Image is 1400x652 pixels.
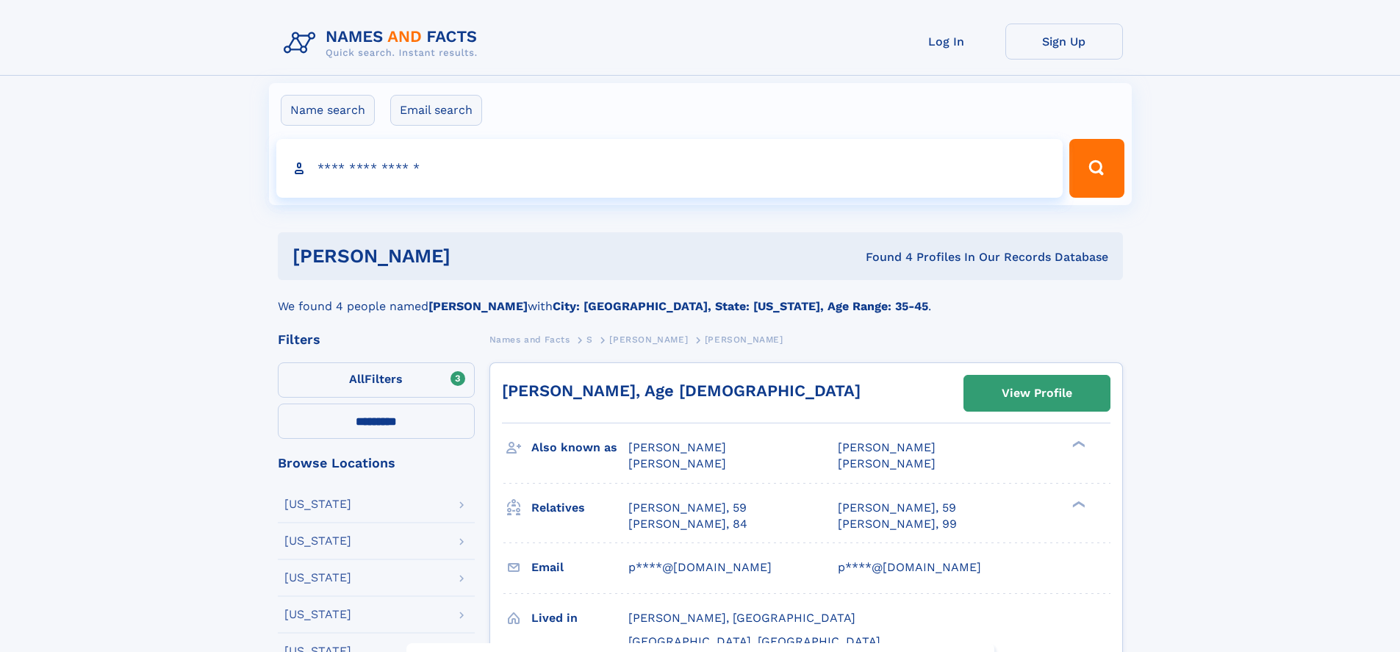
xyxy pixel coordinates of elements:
[278,24,489,63] img: Logo Names and Facts
[628,500,747,516] a: [PERSON_NAME], 59
[531,435,628,460] h3: Also known as
[531,606,628,631] h3: Lived in
[586,334,593,345] span: S
[276,139,1063,198] input: search input
[502,381,861,400] a: [PERSON_NAME], Age [DEMOGRAPHIC_DATA]
[1002,376,1072,410] div: View Profile
[1005,24,1123,60] a: Sign Up
[628,456,726,470] span: [PERSON_NAME]
[278,362,475,398] label: Filters
[531,495,628,520] h3: Relatives
[489,330,570,348] a: Names and Facts
[284,535,351,547] div: [US_STATE]
[553,299,928,313] b: City: [GEOGRAPHIC_DATA], State: [US_STATE], Age Range: 35-45
[281,95,375,126] label: Name search
[658,249,1108,265] div: Found 4 Profiles In Our Records Database
[609,330,688,348] a: [PERSON_NAME]
[1069,139,1124,198] button: Search Button
[705,334,783,345] span: [PERSON_NAME]
[278,280,1123,315] div: We found 4 people named with .
[349,372,365,386] span: All
[531,555,628,580] h3: Email
[390,95,482,126] label: Email search
[838,500,956,516] a: [PERSON_NAME], 59
[284,609,351,620] div: [US_STATE]
[838,516,957,532] a: [PERSON_NAME], 99
[278,333,475,346] div: Filters
[838,456,936,470] span: [PERSON_NAME]
[628,440,726,454] span: [PERSON_NAME]
[628,634,880,648] span: [GEOGRAPHIC_DATA], [GEOGRAPHIC_DATA]
[284,572,351,584] div: [US_STATE]
[838,440,936,454] span: [PERSON_NAME]
[428,299,528,313] b: [PERSON_NAME]
[609,334,688,345] span: [PERSON_NAME]
[628,516,747,532] a: [PERSON_NAME], 84
[964,376,1110,411] a: View Profile
[1069,440,1086,449] div: ❯
[292,247,658,265] h1: [PERSON_NAME]
[888,24,1005,60] a: Log In
[586,330,593,348] a: S
[284,498,351,510] div: [US_STATE]
[1069,499,1086,509] div: ❯
[628,611,855,625] span: [PERSON_NAME], [GEOGRAPHIC_DATA]
[278,456,475,470] div: Browse Locations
